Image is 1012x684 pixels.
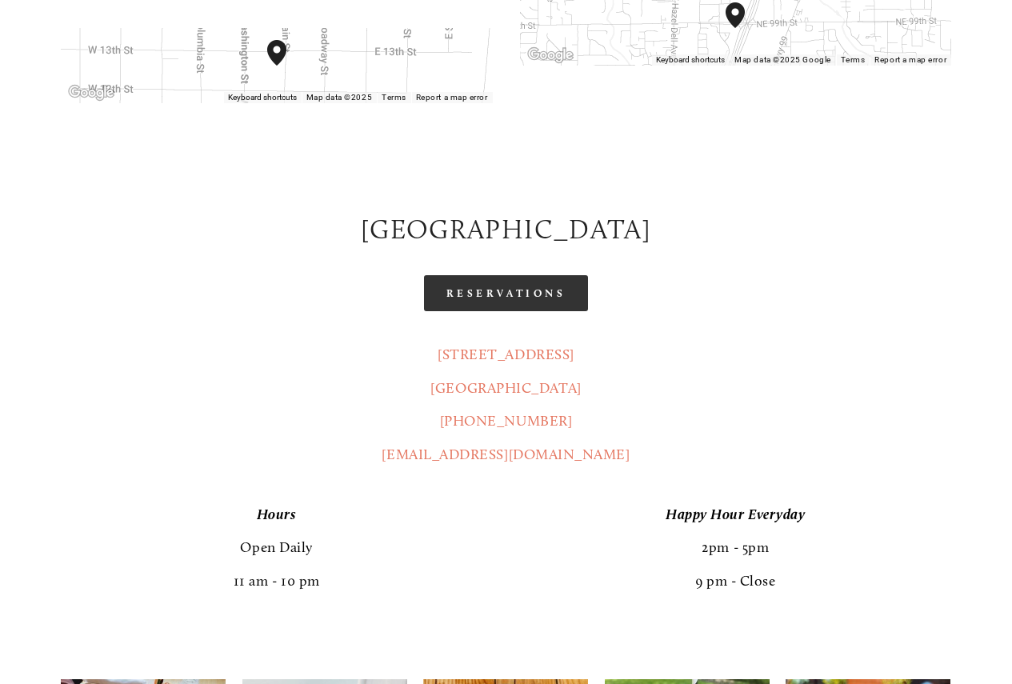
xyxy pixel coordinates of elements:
[430,346,581,396] a: [STREET_ADDRESS][GEOGRAPHIC_DATA]
[382,446,630,463] a: [EMAIL_ADDRESS][DOMAIN_NAME]
[424,275,589,311] a: Reservations
[520,498,952,598] p: 2pm - 5pm 9 pm - Close
[666,506,805,523] em: Happy Hour Everyday
[440,412,573,430] a: [PHONE_NUMBER]
[257,506,297,523] em: Hours
[61,210,951,248] h2: [GEOGRAPHIC_DATA]
[61,498,493,598] p: Open Daily 11 am - 10 pm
